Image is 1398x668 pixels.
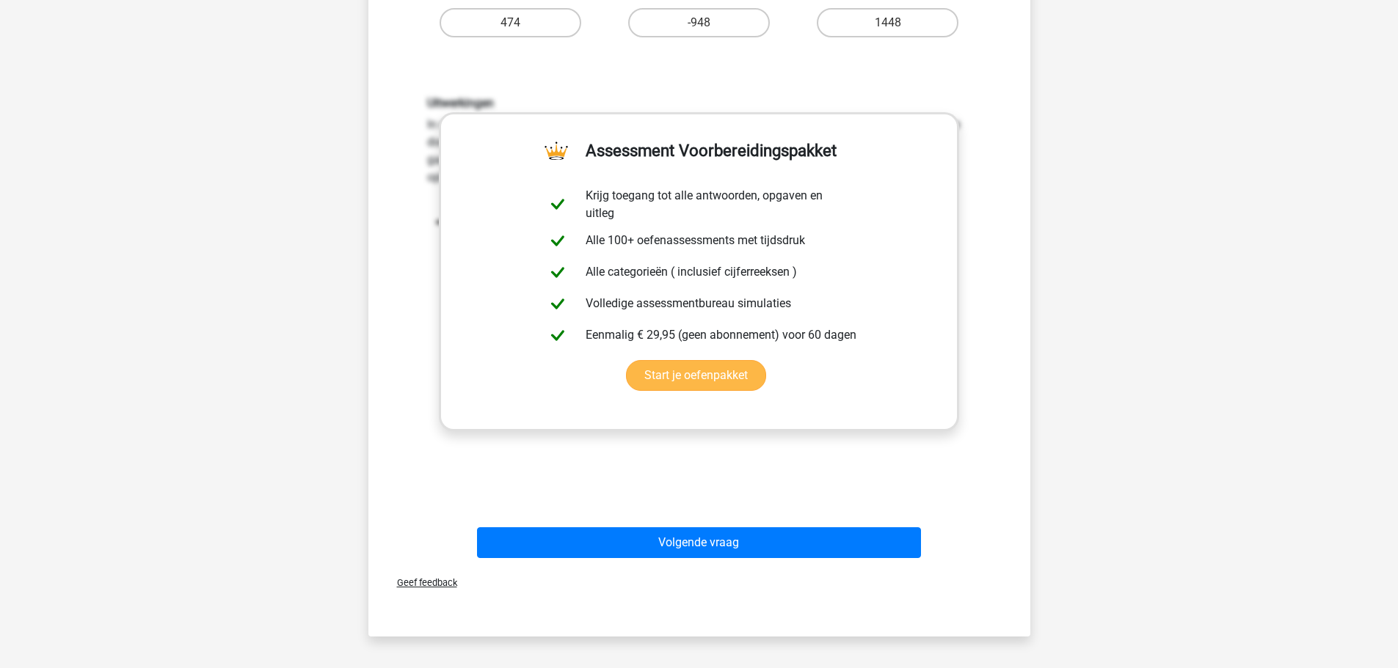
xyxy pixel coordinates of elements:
[817,8,958,37] label: 1448
[434,199,467,239] tspan: -2
[416,96,983,390] div: In deze reeks vind je het tweede getal door het eerste getal *2 te doen. Het derde getal in de re...
[628,8,770,37] label: -948
[427,96,972,110] h6: Uitwerkingen
[626,360,766,391] a: Start je oefenpakket
[477,527,921,558] button: Volgende vraag
[385,577,457,588] span: Geef feedback
[440,8,581,37] label: 474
